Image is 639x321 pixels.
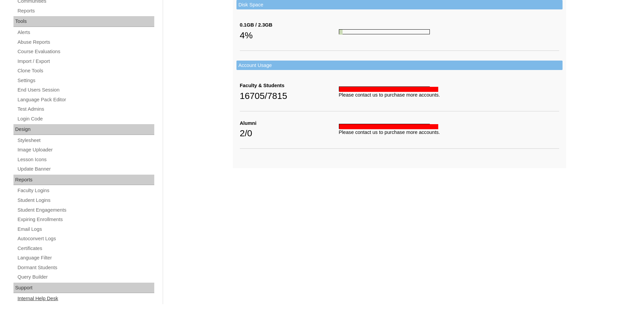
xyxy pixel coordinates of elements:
[17,115,154,123] a: Login Code
[17,206,154,214] a: Student Engagements
[17,225,154,234] a: Email Logs
[17,254,154,262] a: Language Filter
[17,186,154,195] a: Faculty Logins
[17,235,154,243] a: Autoconvert Logs
[236,61,563,70] td: Account Usage
[240,120,339,127] div: Alumni
[13,16,154,27] div: Tools
[17,136,154,145] a: Stylesheet
[17,215,154,224] a: Expiring Enrollments
[17,294,154,303] a: Internal Help Desk
[17,76,154,85] a: Settings
[13,175,154,185] div: Reports
[240,82,339,89] div: Faculty & Students
[17,96,154,104] a: Language Pack Editor
[240,22,339,29] div: 0.1GB / 2.3GB
[17,273,154,281] a: Query Builder
[17,7,154,15] a: Reports
[17,146,154,154] a: Image Uploader
[13,124,154,135] div: Design
[240,89,339,103] div: 16705/7815
[17,67,154,75] a: Clone Tools
[17,155,154,164] a: Lesson Icons
[240,29,339,42] div: 4%
[17,244,154,253] a: Certificates
[17,47,154,56] a: Course Evaluations
[339,92,559,99] div: Please contact us to purchase more accounts.
[17,105,154,113] a: Test Admins
[17,86,154,94] a: End Users Session
[17,57,154,66] a: Import / Export
[17,28,154,37] a: Alerts
[339,129,559,136] div: Please contact us to purchase more accounts.
[13,283,154,293] div: Support
[17,263,154,272] a: Dormant Students
[240,127,339,140] div: 2/0
[17,38,154,46] a: Abuse Reports
[17,165,154,173] a: Update Banner
[17,196,154,205] a: Student Logins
